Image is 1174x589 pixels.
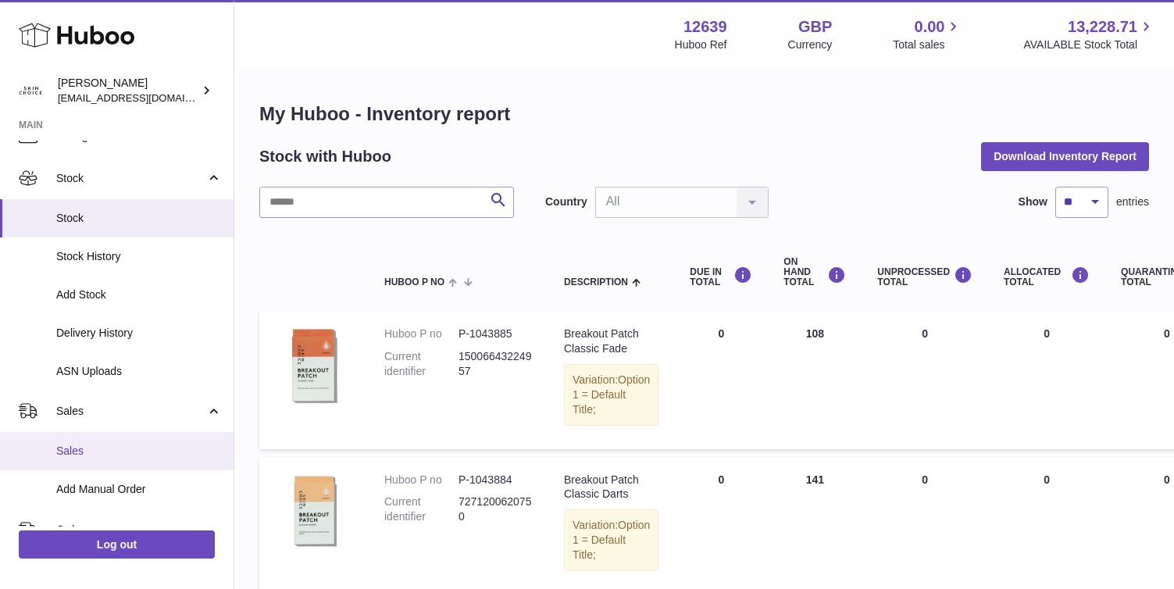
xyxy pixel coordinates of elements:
[19,530,215,559] a: Log out
[798,16,832,37] strong: GBP
[56,326,222,341] span: Delivery History
[893,37,962,52] span: Total sales
[1023,16,1155,52] a: 13,228.71 AVAILABLE Stock Total
[259,102,1149,127] h1: My Huboo - Inventory report
[58,76,198,105] div: [PERSON_NAME]
[545,195,587,209] label: Country
[259,146,391,167] h2: Stock with Huboo
[1116,195,1149,209] span: entries
[459,473,533,487] dd: P-1043884
[19,79,42,102] img: admin@skinchoice.com
[783,257,846,288] div: ON HAND Total
[1004,266,1090,287] div: ALLOCATED Total
[56,211,222,226] span: Stock
[690,266,752,287] div: DUE IN TOTAL
[1164,327,1170,340] span: 0
[1019,195,1047,209] label: Show
[459,327,533,341] dd: P-1043885
[56,287,222,302] span: Add Stock
[564,327,658,356] div: Breakout Patch Classic Fade
[573,519,650,561] span: Option 1 = Default Title;
[573,373,650,416] span: Option 1 = Default Title;
[862,311,988,448] td: 0
[893,16,962,52] a: 0.00 Total sales
[384,494,459,524] dt: Current identifier
[384,349,459,379] dt: Current identifier
[56,482,222,497] span: Add Manual Order
[675,37,727,52] div: Huboo Ref
[56,364,222,379] span: ASN Uploads
[56,444,222,459] span: Sales
[683,16,727,37] strong: 12639
[384,473,459,487] dt: Huboo P no
[275,327,353,407] img: product image
[1068,16,1137,37] span: 13,228.71
[674,311,768,448] td: 0
[788,37,833,52] div: Currency
[564,364,658,426] div: Variation:
[459,349,533,379] dd: 15006643224957
[564,473,658,502] div: Breakout Patch Classic Darts
[564,509,658,571] div: Variation:
[275,473,353,551] img: product image
[56,171,205,186] span: Stock
[915,16,945,37] span: 0.00
[56,249,222,264] span: Stock History
[58,91,230,104] span: [EMAIL_ADDRESS][DOMAIN_NAME]
[1164,473,1170,486] span: 0
[459,494,533,524] dd: 7271200620750
[56,404,205,419] span: Sales
[564,277,628,287] span: Description
[768,311,862,448] td: 108
[981,142,1149,170] button: Download Inventory Report
[877,266,972,287] div: UNPROCESSED Total
[384,327,459,341] dt: Huboo P no
[384,277,444,287] span: Huboo P no
[1023,37,1155,52] span: AVAILABLE Stock Total
[56,523,205,537] span: Orders
[988,311,1105,448] td: 0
